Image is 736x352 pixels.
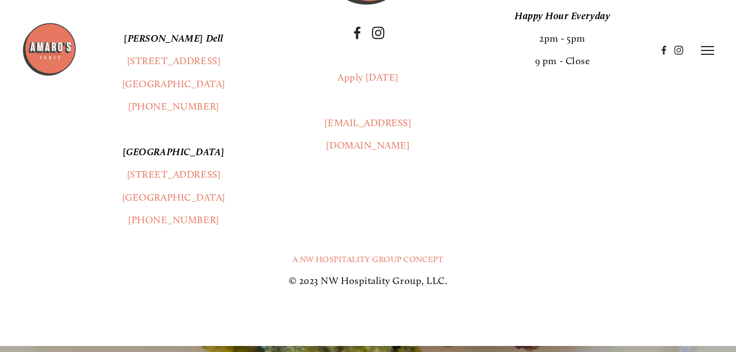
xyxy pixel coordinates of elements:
[123,146,225,158] em: [GEOGRAPHIC_DATA]
[128,100,219,112] a: [PHONE_NUMBER]
[122,168,225,203] a: [STREET_ADDRESS][GEOGRAPHIC_DATA]
[22,22,77,77] img: Amaro's Table
[324,117,411,151] a: [EMAIL_ADDRESS][DOMAIN_NAME]
[293,254,444,264] a: A NW Hospitality Group Concept
[44,270,692,292] p: © 2023 NW Hospitality Group, LLC.
[128,214,219,226] a: [PHONE_NUMBER]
